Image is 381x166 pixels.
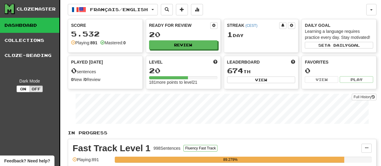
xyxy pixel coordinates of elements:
[191,4,203,15] button: More stats
[71,30,139,38] div: 5.532
[161,4,173,15] button: Search sentences
[245,23,258,28] a: (CEST)
[30,86,43,92] button: Off
[340,76,373,83] button: Play
[71,59,103,65] span: Played [DATE]
[90,40,97,45] strong: 891
[68,4,158,15] button: Français/English
[149,40,217,49] button: Review
[71,22,139,28] div: Score
[17,86,30,92] button: On
[5,78,55,84] div: Dark Mode
[305,22,373,28] div: Daily Goal
[90,7,148,12] span: Français / English
[71,77,73,82] strong: 0
[213,59,217,65] span: Score more points to level up
[149,59,163,65] span: Level
[123,40,126,45] strong: 0
[327,43,348,47] span: a daily
[305,76,338,83] button: View
[227,77,295,83] button: View
[227,31,295,39] div: Day
[100,40,126,46] div: Mastered:
[4,158,50,164] span: Open feedback widget
[305,28,373,40] div: Learning a language requires practice every day. Stay motivated!
[352,94,376,100] a: Full History
[305,42,373,49] button: Seta dailygoal
[227,59,260,65] span: Leaderboard
[71,40,97,46] div: Playing:
[305,67,373,74] div: 0
[71,77,139,83] div: New / Review
[71,66,77,75] span: 0
[149,31,217,38] div: 20
[227,67,295,75] div: th
[291,59,295,65] span: This week in points, UTC
[227,66,243,75] span: 674
[149,67,217,74] div: 20
[73,144,151,153] div: Fast Track Level 1
[84,77,87,82] strong: 0
[149,22,210,28] div: Ready for Review
[176,4,188,15] button: Add sentence to collection
[117,157,344,163] div: 89.279%
[227,30,233,39] span: 1
[305,59,373,65] div: Favorites
[183,145,217,152] button: Fluency Fast Track
[71,67,139,75] div: sentences
[227,22,280,28] div: Streak
[68,130,376,136] p: In Progress
[149,79,217,85] div: 181 more points to level 21
[154,145,181,151] div: 998 Sentences
[17,6,56,12] div: Clozemaster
